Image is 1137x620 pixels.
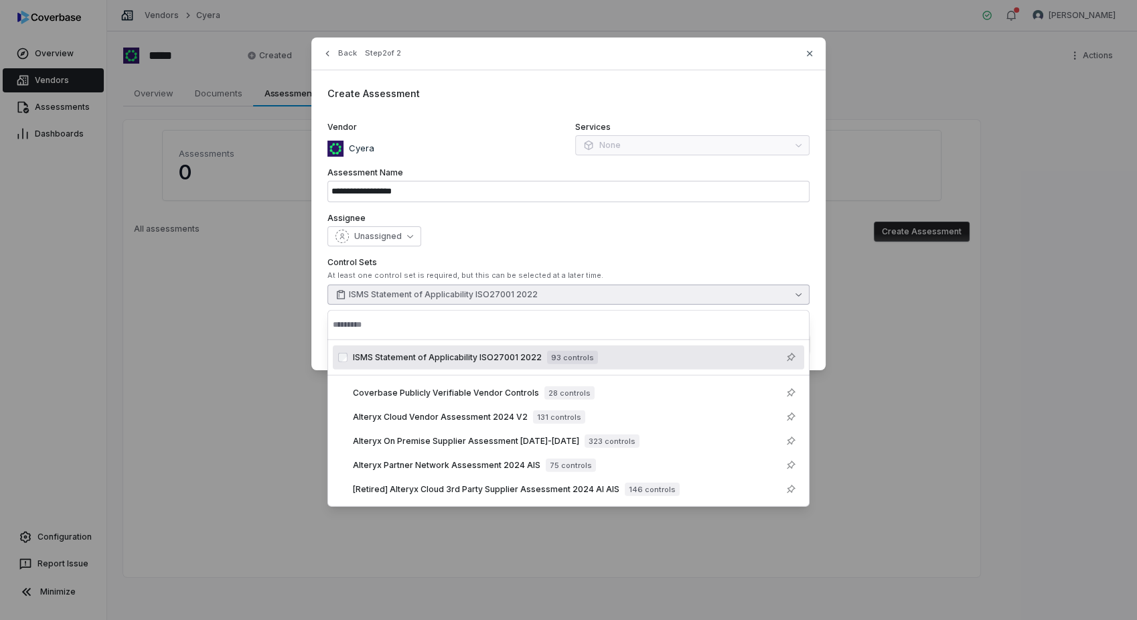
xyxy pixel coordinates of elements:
[353,388,539,398] span: Coverbase Publicly Verifiable Vendor Controls
[546,459,596,472] span: 75 controls
[353,412,528,422] span: Alteryx Cloud Vendor Assessment 2024 V2
[327,340,810,507] div: Suggestions
[327,213,810,224] label: Assignee
[344,142,374,155] p: Cyera
[354,231,402,242] span: Unassigned
[625,483,680,496] span: 146 controls
[575,122,810,133] label: Services
[353,352,542,363] span: ISMS Statement of Applicability ISO27001 2022
[327,257,810,268] label: Control Sets
[318,42,361,66] button: Back
[327,270,810,281] div: At least one control set is required, but this can be selected at a later time.
[585,435,639,448] span: 323 controls
[327,88,420,99] span: Create Assessment
[349,289,538,300] span: ISMS Statement of Applicability ISO27001 2022
[544,386,595,400] span: 28 controls
[547,351,598,364] span: 93 controls
[353,460,540,471] span: Alteryx Partner Network Assessment 2024 AIS
[353,436,579,447] span: Alteryx On Premise Supplier Assessment [DATE]-[DATE]
[353,484,619,495] span: [Retired] Alteryx Cloud 3rd Party Supplier Assessment 2024 AI AIS
[327,122,357,133] span: Vendor
[533,410,585,424] span: 131 controls
[365,48,401,58] span: Step 2 of 2
[327,167,810,178] label: Assessment Name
